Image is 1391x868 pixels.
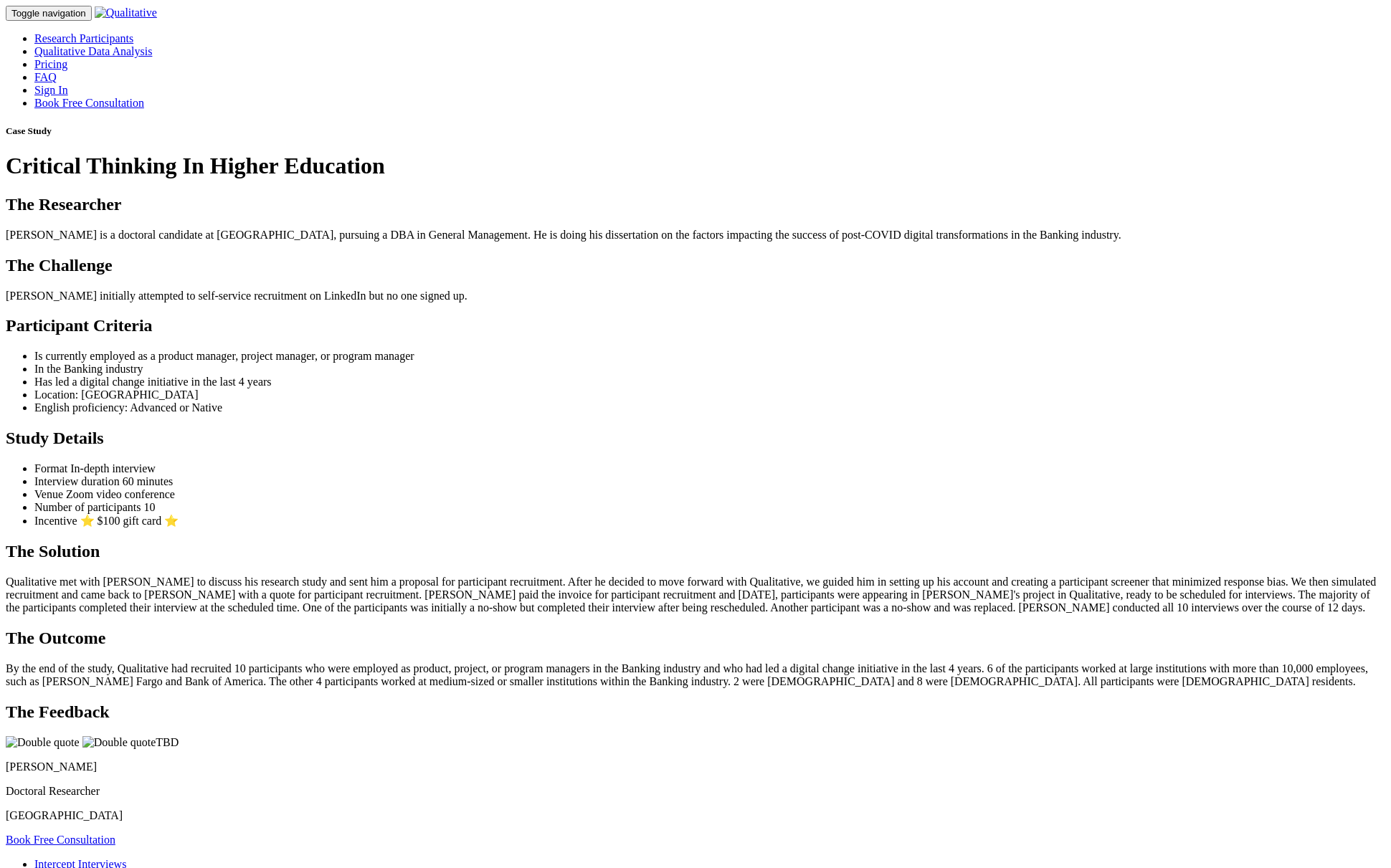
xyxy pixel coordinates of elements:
[6,316,1385,335] h2: Participant Criteria
[6,809,1385,822] p: [GEOGRAPHIC_DATA]
[6,834,115,846] a: Book Free Consultation
[66,488,175,500] span: Zoom video conference
[34,350,1385,363] li: Is currently employed as a product manager, project manager, or program manager
[6,629,1385,648] h2: The Outcome
[6,153,1385,179] h1: Critical Thinking In Higher Education
[6,785,1385,798] p: Doctoral Researcher
[123,475,174,487] span: 60 minutes
[80,515,179,527] span: ⭐ $100 gift card ⭐
[70,462,156,474] span: In-depth interview
[34,376,1385,388] li: Has led a digital change initiative in the last 4 years
[34,462,67,474] span: Format
[34,45,152,57] a: Qualitative Data Analysis
[34,84,68,96] a: Sign In
[34,388,1385,401] li: Location: [GEOGRAPHIC_DATA]
[6,6,92,21] button: Toggle navigation
[6,702,1385,722] h2: The Feedback
[6,576,1385,614] p: Qualitative met with [PERSON_NAME] to discuss his research study and sent him a proposal for part...
[34,71,57,83] a: FAQ
[34,488,63,500] span: Venue
[6,229,1385,242] p: [PERSON_NAME] is a doctoral candidate at [GEOGRAPHIC_DATA], pursuing a DBA in General Management....
[6,662,1385,688] p: By the end of the study, Qualitative had recruited 10 participants who were employed as product, ...
[34,58,67,70] a: Pricing
[6,290,1385,302] p: [PERSON_NAME] initially attempted to self-service recruitment on LinkedIn but no one signed up.
[6,760,1385,773] p: [PERSON_NAME]
[6,736,80,749] img: Double quote
[6,736,1385,749] p: TBD
[34,515,77,527] span: Incentive
[34,32,133,44] a: Research Participants
[6,256,1385,275] h2: The Challenge
[34,363,1385,376] li: In the Banking industry
[34,97,144,109] a: Book Free Consultation
[11,8,86,19] span: Toggle navigation
[34,501,141,513] span: Number of participants
[34,475,120,487] span: Interview duration
[6,429,1385,448] h2: Study Details
[6,542,1385,561] h2: The Solution
[6,195,1385,214] h2: The Researcher
[82,736,156,749] img: Double quote
[34,401,1385,414] li: English proficiency: Advanced or Native
[95,6,157,19] img: Qualitative
[143,501,155,513] span: 10
[6,125,1385,137] h5: Case Study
